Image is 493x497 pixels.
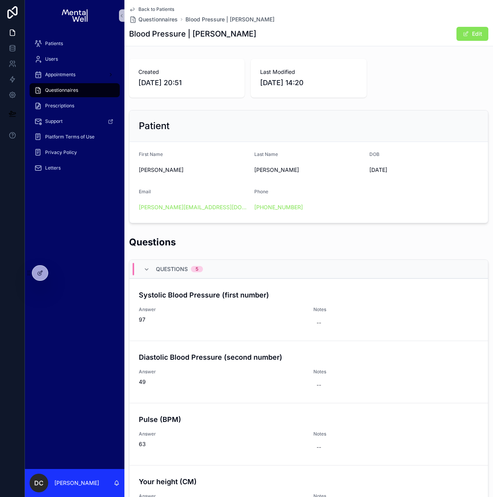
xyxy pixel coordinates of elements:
[129,28,256,39] h1: Blood Pressure | [PERSON_NAME]
[34,478,44,488] span: DC
[254,166,364,174] span: [PERSON_NAME]
[30,68,120,82] a: Appointments
[30,130,120,144] a: Platform Terms of Use
[138,77,235,88] span: [DATE] 20:51
[313,431,392,437] span: Notes
[260,68,357,76] span: Last Modified
[139,352,479,362] h4: Diastolic Blood Pressure (second number)
[369,166,479,174] span: [DATE]
[45,149,77,156] span: Privacy Policy
[313,306,392,313] span: Notes
[139,414,479,425] h4: Pulse (BPM)
[54,479,99,487] p: [PERSON_NAME]
[254,151,278,157] span: Last Name
[260,77,357,88] span: [DATE] 14:20
[45,134,94,140] span: Platform Terms of Use
[156,265,188,273] span: Questions
[62,9,87,22] img: App logo
[30,114,120,128] a: Support
[139,151,163,157] span: First Name
[45,118,63,124] span: Support
[139,369,304,375] span: Answer
[254,203,303,211] a: [PHONE_NUMBER]
[45,40,63,47] span: Patients
[139,306,304,313] span: Answer
[139,166,248,174] span: [PERSON_NAME]
[139,476,479,487] h4: Your height (CM)
[30,161,120,175] a: Letters
[45,103,74,109] span: Prescriptions
[316,443,321,451] div: --
[139,290,479,300] h4: Systolic Blood Pressure (first number)
[139,203,248,211] a: [PERSON_NAME][EMAIL_ADDRESS][DOMAIN_NAME]
[25,31,124,185] div: scrollable content
[139,120,170,132] h2: Patient
[316,381,321,389] div: --
[138,68,235,76] span: Created
[196,266,198,272] div: 5
[45,72,75,78] span: Appointments
[30,52,120,66] a: Users
[369,151,379,157] span: DOB
[30,83,120,97] a: Questionnaires
[129,16,178,23] a: Questionnaires
[138,16,178,23] span: Questionnaires
[139,440,304,448] span: 63
[129,6,174,12] a: Back to Patients
[313,369,392,375] span: Notes
[45,165,61,171] span: Letters
[139,316,304,324] span: 97
[45,87,78,93] span: Questionnaires
[139,189,151,194] span: Email
[30,145,120,159] a: Privacy Policy
[139,431,304,437] span: Answer
[139,378,304,386] span: 49
[138,6,174,12] span: Back to Patients
[316,319,321,327] div: --
[30,37,120,51] a: Patients
[456,27,488,41] button: Edit
[129,236,176,248] h2: Questions
[30,99,120,113] a: Prescriptions
[45,56,58,62] span: Users
[254,189,268,194] span: Phone
[185,16,274,23] a: Blood Pressure | [PERSON_NAME]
